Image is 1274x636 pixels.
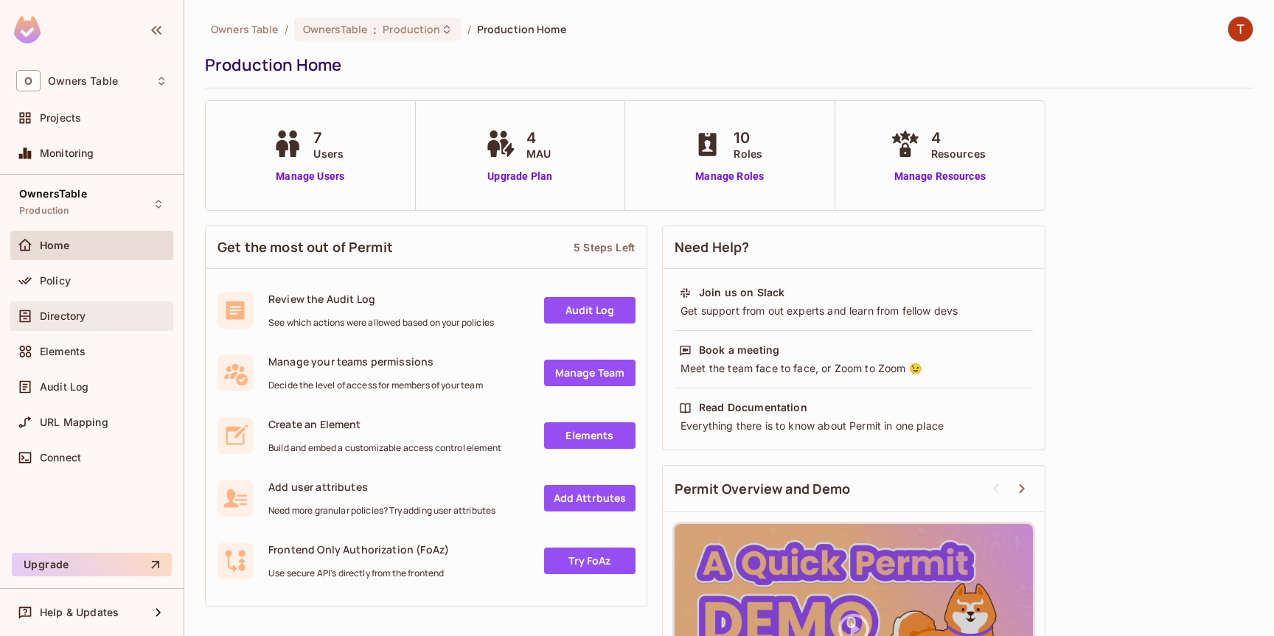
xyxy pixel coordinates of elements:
span: Need more granular policies? Try adding user attributes [268,505,495,517]
span: Elements [40,346,86,357]
a: Upgrade Plan [482,169,558,184]
span: OwnersTable [303,22,367,36]
span: Roles [734,146,762,161]
span: Projects [40,112,81,124]
div: Read Documentation [699,400,807,415]
div: Everything there is to know about Permit in one place [679,419,1028,433]
span: : [372,24,377,35]
img: SReyMgAAAABJRU5ErkJggg== [14,16,41,43]
span: Production [19,205,70,217]
span: Add user attributes [268,480,495,494]
a: Manage Resources [887,169,993,184]
span: Users [313,146,344,161]
span: Directory [40,310,86,322]
span: Use secure API's directly from the frontend [268,567,449,579]
a: Audit Log [544,297,636,324]
span: Build and embed a customizable access control element [268,442,501,454]
div: Production Home [205,54,1246,76]
span: Permit Overview and Demo [675,480,851,498]
span: 4 [931,127,986,149]
span: 4 [526,127,551,149]
span: the active workspace [211,22,279,36]
span: Production Home [477,22,566,36]
li: / [467,22,471,36]
span: Review the Audit Log [268,292,494,306]
div: Get support from out experts and learn from fellow devs [679,304,1028,318]
a: Add Attrbutes [544,485,636,511]
div: Meet the team face to face, or Zoom to Zoom 😉 [679,361,1028,376]
span: Production [383,22,440,36]
span: MAU [526,146,551,161]
span: Connect [40,452,81,464]
div: Book a meeting [699,343,779,357]
span: Create an Element [268,417,501,431]
span: Audit Log [40,381,88,393]
span: Workspace: Owners Table [48,75,118,87]
span: Policy [40,275,71,287]
span: 10 [734,127,762,149]
a: Try FoAz [544,548,636,574]
a: Manage Roles [689,169,770,184]
span: Decide the level of access for members of your team [268,380,483,391]
span: See which actions were allowed based on your policies [268,317,494,329]
a: Manage Team [544,360,636,386]
img: TableSteaks Development [1228,17,1253,41]
span: Get the most out of Permit [217,238,393,256]
span: Home [40,240,70,251]
li: / [285,22,288,36]
span: URL Mapping [40,416,108,428]
a: Manage Users [269,169,351,184]
span: O [16,70,41,91]
span: Monitoring [40,147,94,159]
span: OwnersTable [19,188,87,200]
span: Help & Updates [40,607,119,618]
span: Need Help? [675,238,750,256]
div: Join us on Slack [699,285,784,300]
span: Frontend Only Authorization (FoAz) [268,542,449,556]
a: Elements [544,422,636,449]
span: Resources [931,146,986,161]
span: Manage your teams permissions [268,354,483,368]
span: 7 [313,127,344,149]
div: 5 Steps Left [574,240,635,254]
button: Upgrade [12,553,172,576]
